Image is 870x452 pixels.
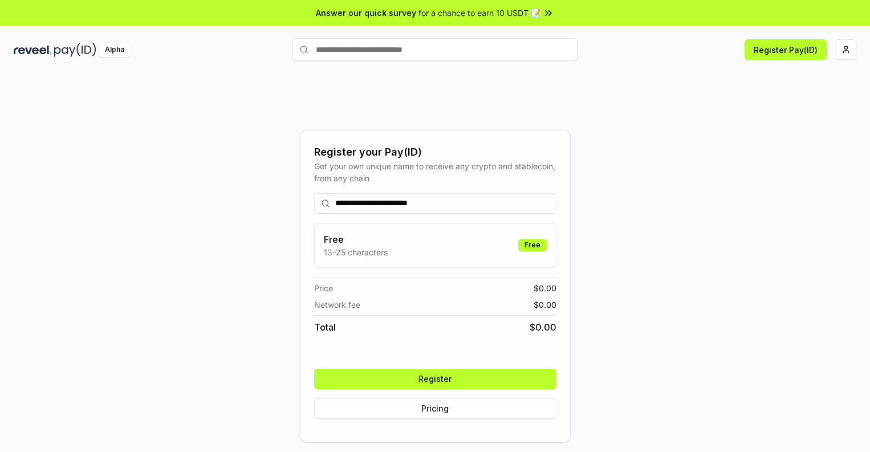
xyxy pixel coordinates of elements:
[418,7,540,19] span: for a chance to earn 10 USDT 📝
[534,299,556,311] span: $ 0.00
[99,43,131,57] div: Alpha
[745,39,827,60] button: Register Pay(ID)
[54,43,96,57] img: pay_id
[324,246,388,258] p: 13-25 characters
[314,369,556,389] button: Register
[518,239,547,251] div: Free
[314,282,333,294] span: Price
[314,160,556,184] div: Get your own unique name to receive any crypto and stablecoin, from any chain
[324,233,388,246] h3: Free
[14,43,52,57] img: reveel_dark
[314,144,556,160] div: Register your Pay(ID)
[534,282,556,294] span: $ 0.00
[314,398,556,419] button: Pricing
[316,7,416,19] span: Answer our quick survey
[314,299,360,311] span: Network fee
[314,320,336,334] span: Total
[530,320,556,334] span: $ 0.00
